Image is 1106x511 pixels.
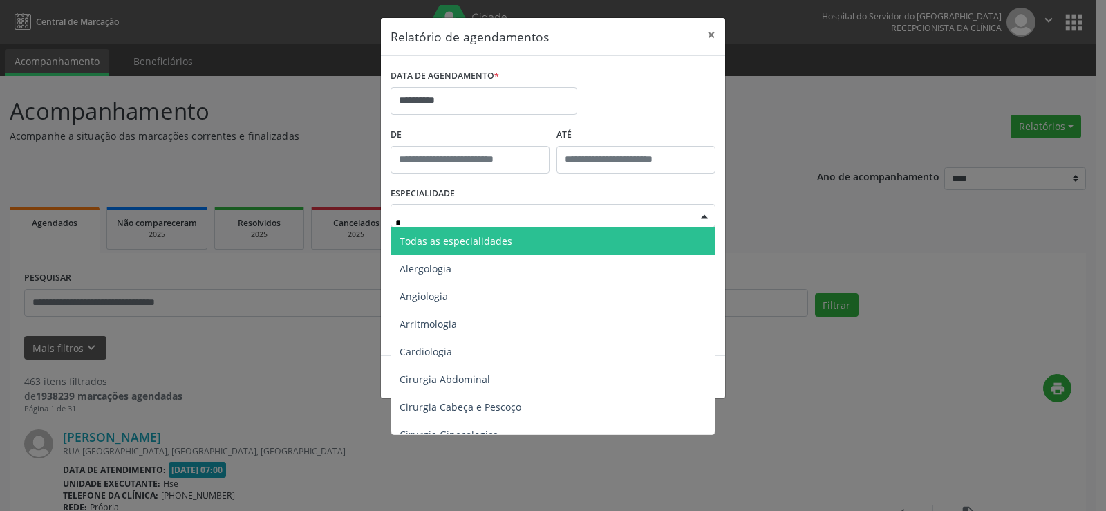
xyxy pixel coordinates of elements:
span: Arritmologia [400,317,457,331]
span: Cirurgia Ginecologica [400,428,498,441]
span: Alergologia [400,262,451,275]
label: ATÉ [556,124,715,146]
h5: Relatório de agendamentos [391,28,549,46]
span: Cardiologia [400,345,452,358]
span: Cirurgia Cabeça e Pescoço [400,400,521,414]
label: DATA DE AGENDAMENTO [391,66,499,87]
span: Cirurgia Abdominal [400,373,490,386]
span: Angiologia [400,290,448,303]
label: ESPECIALIDADE [391,183,455,205]
label: De [391,124,550,146]
button: Close [697,18,725,52]
span: Todas as especialidades [400,234,512,248]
